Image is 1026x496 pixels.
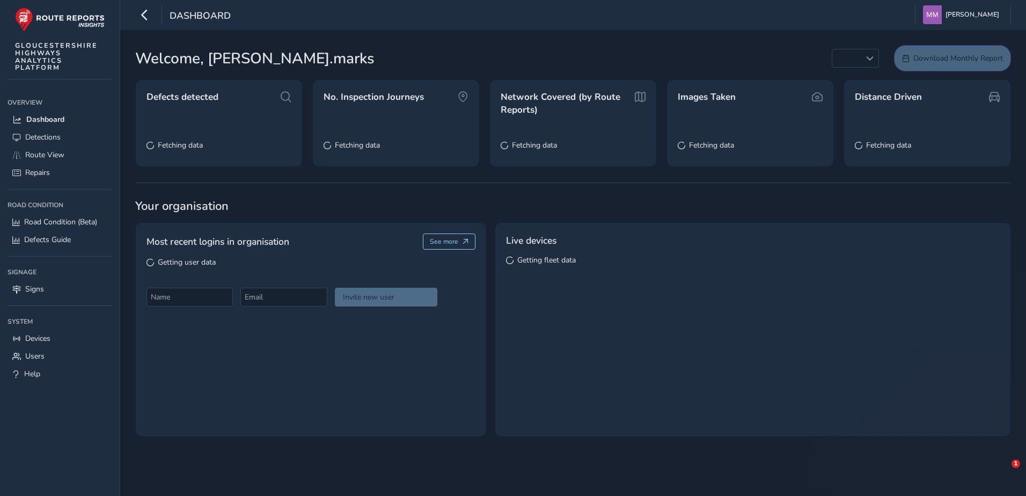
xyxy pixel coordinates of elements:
[923,5,1003,24] button: [PERSON_NAME]
[158,257,216,267] span: Getting user data
[678,91,736,104] span: Images Taken
[146,235,289,249] span: Most recent logins in organisation
[8,231,112,249] a: Defects Guide
[24,217,97,227] span: Road Condition (Beta)
[8,164,112,181] a: Repairs
[8,146,112,164] a: Route View
[26,114,64,125] span: Dashboard
[430,237,458,246] span: See more
[512,140,557,150] span: Fetching data
[146,288,233,307] input: Name
[866,140,911,150] span: Fetching data
[25,167,50,178] span: Repairs
[240,288,327,307] input: Email
[25,351,45,361] span: Users
[501,91,631,116] span: Network Covered (by Route Reports)
[170,9,231,24] span: Dashboard
[689,140,734,150] span: Fetching data
[24,235,71,245] span: Defects Guide
[8,264,112,280] div: Signage
[15,42,98,71] span: GLOUCESTERSHIRE HIGHWAYS ANALYTICS PLATFORM
[923,5,942,24] img: diamond-layout
[1012,459,1020,468] span: 1
[25,333,50,344] span: Devices
[25,284,44,294] span: Signs
[135,198,1011,214] span: Your organisation
[423,234,476,250] button: See more
[135,47,375,70] span: Welcome, [PERSON_NAME].marks
[8,213,112,231] a: Road Condition (Beta)
[8,365,112,383] a: Help
[506,234,556,247] span: Live devices
[8,313,112,330] div: System
[8,111,112,128] a: Dashboard
[990,459,1015,485] iframe: Intercom live chat
[25,132,61,142] span: Detections
[146,91,218,104] span: Defects detected
[324,91,424,104] span: No. Inspection Journeys
[8,197,112,213] div: Road Condition
[517,255,576,265] span: Getting fleet data
[25,150,64,160] span: Route View
[8,330,112,347] a: Devices
[15,8,105,32] img: rr logo
[855,91,922,104] span: Distance Driven
[8,128,112,146] a: Detections
[8,94,112,111] div: Overview
[158,140,203,150] span: Fetching data
[24,369,40,379] span: Help
[335,140,380,150] span: Fetching data
[8,347,112,365] a: Users
[8,280,112,298] a: Signs
[946,5,999,24] span: [PERSON_NAME]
